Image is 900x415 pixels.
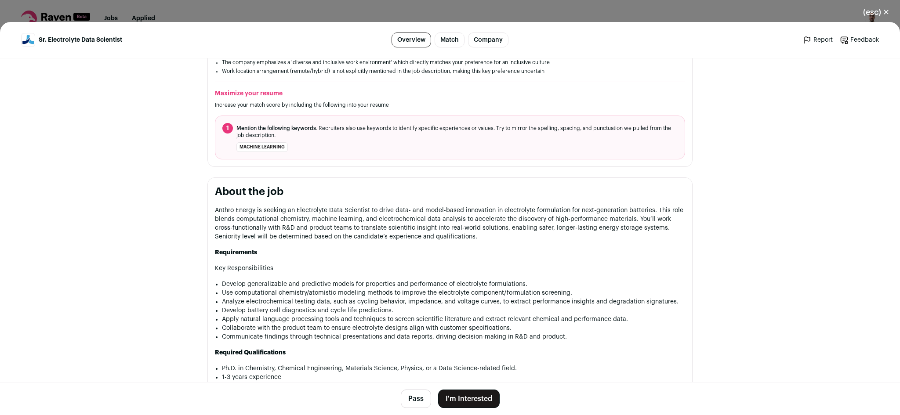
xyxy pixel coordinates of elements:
a: Match [435,32,465,47]
p: Anthro Energy is seeking an Electrolyte Data Scientist to drive data- and model-based innovation ... [215,206,685,241]
a: Feedback [840,36,879,44]
span: Mention the following keywords [236,126,316,131]
li: Analyze electrochemical testing data, such as cycling behavior, impedance, and voltage curves, to... [222,297,685,306]
a: Company [468,32,508,47]
li: Develop generalizable and predictive models for properties and performance of electrolyte formula... [222,280,685,289]
a: Overview [392,32,431,47]
li: machine learning [236,142,288,152]
h2: About the job [215,185,685,199]
li: Apply natural language processing tools and techniques to screen scientific literature and extrac... [222,315,685,324]
span: 1 [222,123,233,134]
li: Ph.D. in Chemistry, Chemical Engineering, Materials Science, Physics, or a Data Science-related f... [222,364,685,373]
button: I'm Interested [438,390,500,408]
li: Develop battery cell diagnostics and cycle life predictions. [222,306,685,315]
p: Key Responsibilities [215,264,685,273]
span: Sr. Electrolyte Data Scientist [39,36,122,44]
li: Demonstrated experience in data analysis, statistical modeling, and machine learning (experience ... [222,382,685,390]
strong: Required Qualifications [215,350,286,356]
img: f18d0661292b9f4057075d79dfe754a778828a936c3d3a4b761ecbab5315f575.jpg [22,33,35,47]
button: Close modal [853,3,900,22]
li: The company emphasizes a 'diverse and inclusive work environment' which directly matches your pre... [222,59,678,66]
strong: Requirements [215,249,257,256]
li: Collaborate with the product team to ensure electrolyte designs align with customer specifications. [222,324,685,332]
li: Communicate findings through technical presentations and data reports, driving decision-making in... [222,332,685,341]
li: Use computational chemistry/atomistic modeling methods to improve the electrolyte component/formu... [222,289,685,297]
li: Work location arrangement (remote/hybrid) is not explicitly mentioned in the job description, mak... [222,68,678,75]
a: Report [803,36,833,44]
h2: Maximize your resume [215,89,685,98]
li: 1-3 years experience [222,373,685,382]
button: Pass [401,390,431,408]
p: Increase your match score by including the following into your resume [215,101,685,108]
span: . Recruiters also use keywords to identify specific experiences or values. Try to mirror the spel... [236,125,678,139]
